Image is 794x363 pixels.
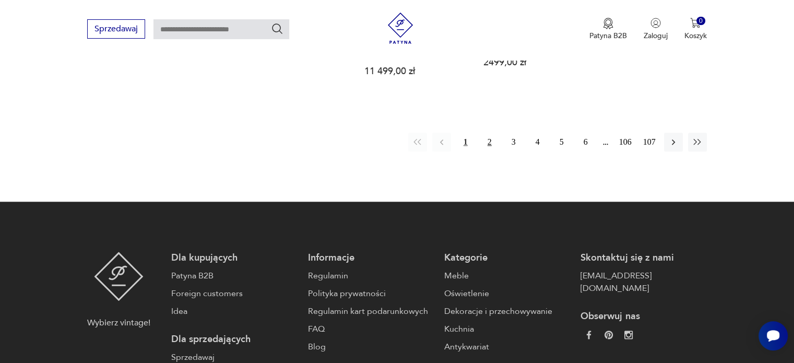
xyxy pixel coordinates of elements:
a: Regulamin kart podarunkowych [308,305,434,318]
img: Ikona medalu [603,18,613,29]
img: Patyna - sklep z meblami i dekoracjami vintage [385,13,416,44]
a: Patyna B2B [171,270,297,282]
a: Kuchnia [444,323,570,335]
img: Patyna - sklep z meblami i dekoracjami vintage [94,252,144,301]
p: Kategorie [444,252,570,264]
button: 107 [640,133,659,151]
p: Zaloguj [644,31,668,41]
img: da9060093f698e4c3cedc1453eec5031.webp [585,331,593,339]
a: FAQ [308,323,434,335]
button: Szukaj [271,22,283,35]
a: Antykwariat [444,341,570,353]
p: Skontaktuj się z nami [580,252,706,264]
img: 37d27d81a828e637adc9f9cb2e3d3a8a.webp [605,331,613,339]
a: Blog [308,341,434,353]
div: 0 [696,17,705,26]
img: c2fd9cf7f39615d9d6839a72ae8e59e5.webp [624,331,633,339]
button: 6 [576,133,595,151]
a: Ikona medaluPatyna B2B [589,18,627,41]
button: 0Koszyk [684,18,707,41]
a: Sprzedawaj [87,26,145,33]
img: Ikona koszyka [690,18,701,28]
a: [EMAIL_ADDRESS][DOMAIN_NAME] [580,270,706,295]
button: Patyna B2B [589,18,627,41]
a: Dekoracje i przechowywanie [444,305,570,318]
p: Dla kupujących [171,252,297,264]
button: 2 [480,133,499,151]
a: Oświetlenie [444,287,570,300]
a: Polityka prywatności [308,287,434,300]
p: Wybierz vintage! [87,317,150,329]
button: 5 [552,133,571,151]
p: Dla sprzedających [171,333,297,346]
iframe: Smartsupp widget button [759,321,788,350]
p: 2499,00 zł [483,58,583,67]
a: Idea [171,305,297,318]
a: Meble [444,270,570,282]
button: 106 [616,133,635,151]
p: Informacje [308,252,434,264]
button: Sprzedawaj [87,19,145,39]
button: 4 [528,133,547,151]
p: Patyna B2B [589,31,627,41]
img: Ikonka użytkownika [650,18,661,28]
p: 11 499,00 zł [364,67,464,76]
button: Zaloguj [644,18,668,41]
p: Koszyk [684,31,707,41]
button: 3 [504,133,523,151]
a: Foreign customers [171,287,297,300]
a: Regulamin [308,270,434,282]
button: 1 [456,133,475,151]
p: Obserwuj nas [580,310,706,323]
